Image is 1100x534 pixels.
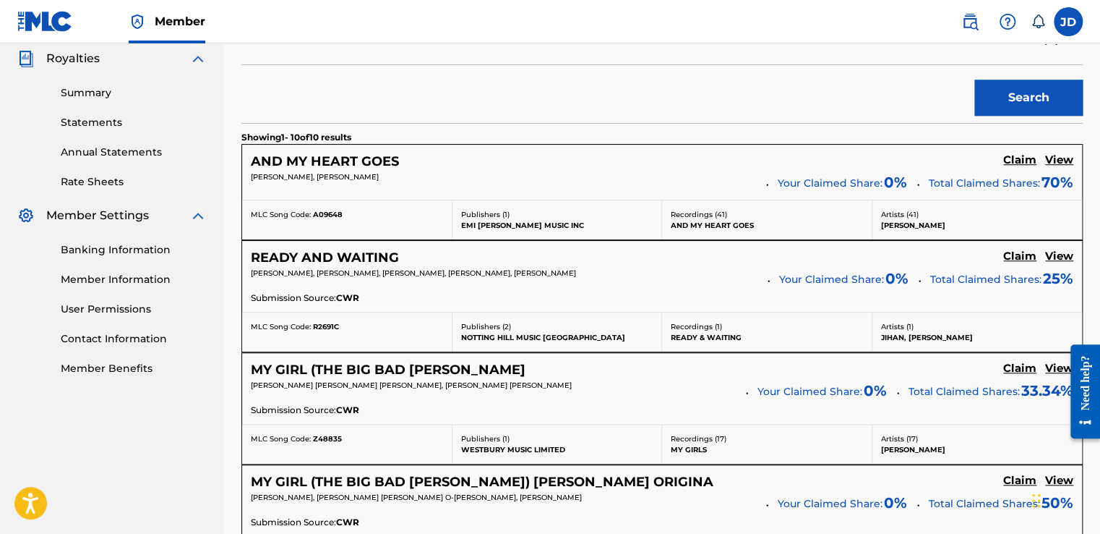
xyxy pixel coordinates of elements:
[881,220,1074,231] p: [PERSON_NAME]
[251,250,399,266] h5: READY AND WAITING
[251,172,379,182] span: [PERSON_NAME], [PERSON_NAME]
[251,362,525,378] h5: MY GIRL (THE BIG BAD JOHN SONG
[313,434,342,444] span: Z48835
[881,332,1074,343] p: JIHAN, [PERSON_NAME]
[778,496,882,512] span: Your Claimed Share:
[61,242,207,258] a: Banking Information
[864,380,887,402] span: 0 %
[46,50,100,67] span: Royalties
[155,13,205,30] span: Member
[1003,474,1036,488] h5: Claim
[461,433,653,444] p: Publishers ( 1 )
[251,493,582,502] span: [PERSON_NAME], [PERSON_NAME] [PERSON_NAME] O-[PERSON_NAME], [PERSON_NAME]
[17,207,35,224] img: Member Settings
[251,292,336,305] span: Submission Source:
[251,322,311,331] span: MLC Song Code:
[251,474,713,491] h5: MY GIRL (THE BIG BAD JOHN SONG) LOOPY LEWS ORIGINA
[881,209,1074,220] p: Artists ( 41 )
[993,7,1022,36] div: Help
[1043,268,1073,289] span: 25 %
[313,322,339,331] span: R2691C
[461,444,653,455] p: WESTBURY MUSIC LIMITED
[884,492,907,514] span: 0 %
[1041,171,1073,193] span: 70 %
[1045,250,1073,266] a: View
[17,11,73,32] img: MLC Logo
[313,210,343,219] span: A09648
[1028,465,1100,534] iframe: Chat Widget
[1003,362,1036,376] h5: Claim
[885,268,908,289] span: 0 %
[1003,153,1036,167] h5: Claim
[1045,362,1073,378] a: View
[336,516,359,529] span: CWR
[881,321,1074,332] p: Artists ( 1 )
[1060,334,1100,450] iframe: Resource Center
[1031,14,1045,29] div: Notifications
[974,80,1083,116] button: Search
[1045,153,1073,169] a: View
[336,404,359,417] span: CWR
[61,85,207,101] a: Summary
[61,331,207,347] a: Contact Information
[929,497,1040,510] span: Total Claimed Shares:
[129,13,146,30] img: Top Rightsholder
[1045,153,1073,167] h5: View
[17,50,35,67] img: Royalties
[671,444,863,455] p: MY GIRLS
[46,207,149,224] span: Member Settings
[61,302,207,317] a: User Permissions
[1054,7,1083,36] div: User Menu
[1045,250,1073,263] h5: View
[61,174,207,190] a: Rate Sheets
[251,516,336,529] span: Submission Source:
[881,444,1074,455] p: [PERSON_NAME]
[336,292,359,305] span: CWR
[251,381,572,390] span: [PERSON_NAME] [PERSON_NAME] [PERSON_NAME], [PERSON_NAME] [PERSON_NAME]
[461,321,653,332] p: Publishers ( 2 )
[1032,479,1041,522] div: Drag
[61,361,207,376] a: Member Benefits
[1003,250,1036,263] h5: Claim
[251,153,399,170] h5: AND MY HEART GOES
[251,210,311,219] span: MLC Song Code:
[189,207,207,224] img: expand
[671,209,863,220] p: Recordings ( 41 )
[884,171,907,193] span: 0 %
[251,404,336,417] span: Submission Source:
[999,13,1016,30] img: help
[251,434,311,444] span: MLC Song Code:
[241,131,351,144] p: Showing 1 - 10 of 10 results
[929,177,1040,190] span: Total Claimed Shares:
[671,321,863,332] p: Recordings ( 1 )
[955,7,984,36] a: Public Search
[461,332,653,343] p: NOTTING HILL MUSIC [GEOGRAPHIC_DATA]
[881,433,1074,444] p: Artists ( 17 )
[671,332,863,343] p: READY & WAITING
[189,50,207,67] img: expand
[779,272,884,287] span: Your Claimed Share:
[61,145,207,160] a: Annual Statements
[757,384,862,399] span: Your Claimed Share:
[671,433,863,444] p: Recordings ( 17 )
[930,273,1041,286] span: Total Claimed Shares:
[1021,380,1073,402] span: 33.34 %
[778,176,882,191] span: Your Claimed Share:
[251,268,576,278] span: [PERSON_NAME], [PERSON_NAME], [PERSON_NAME], [PERSON_NAME], [PERSON_NAME]
[61,272,207,287] a: Member Information
[671,220,863,231] p: AND MY HEART GOES
[1045,362,1073,376] h5: View
[461,209,653,220] p: Publishers ( 1 )
[908,385,1020,398] span: Total Claimed Shares:
[461,220,653,231] p: EMI [PERSON_NAME] MUSIC INC
[961,13,979,30] img: search
[61,115,207,130] a: Statements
